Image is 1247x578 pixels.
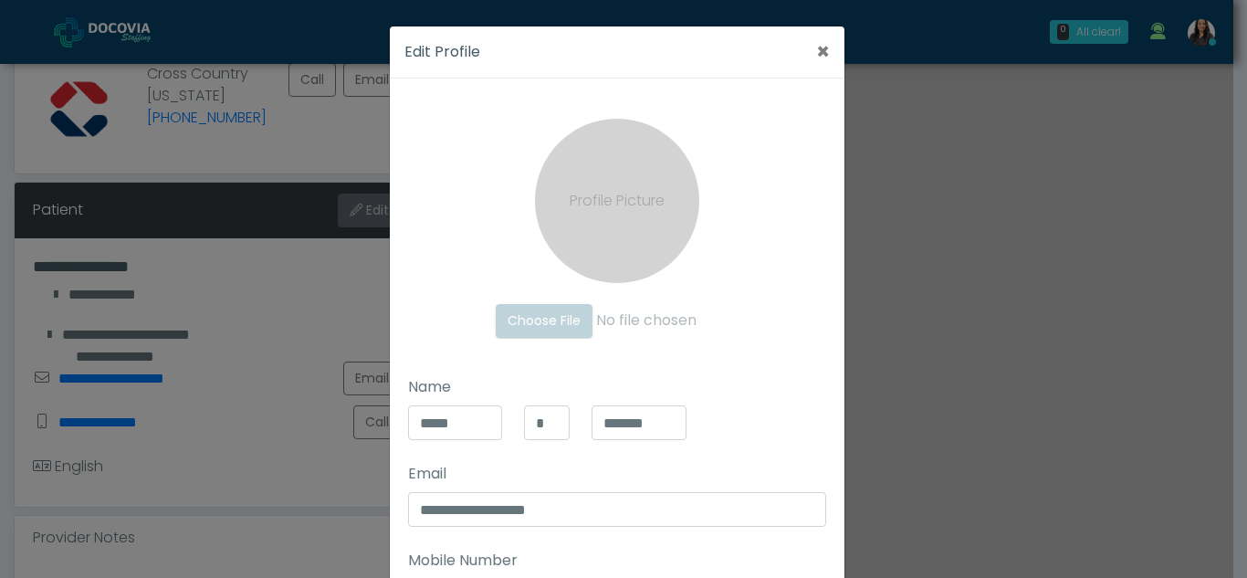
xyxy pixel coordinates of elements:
button: Close [802,26,844,78]
div: Profile Picture [535,119,699,283]
label: Mobile Number [408,550,518,572]
h5: Edit Profile [404,41,480,63]
label: Email [408,463,446,485]
button: Open LiveChat chat widget [15,7,69,62]
span: × [816,37,830,67]
label: Name [408,376,451,398]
